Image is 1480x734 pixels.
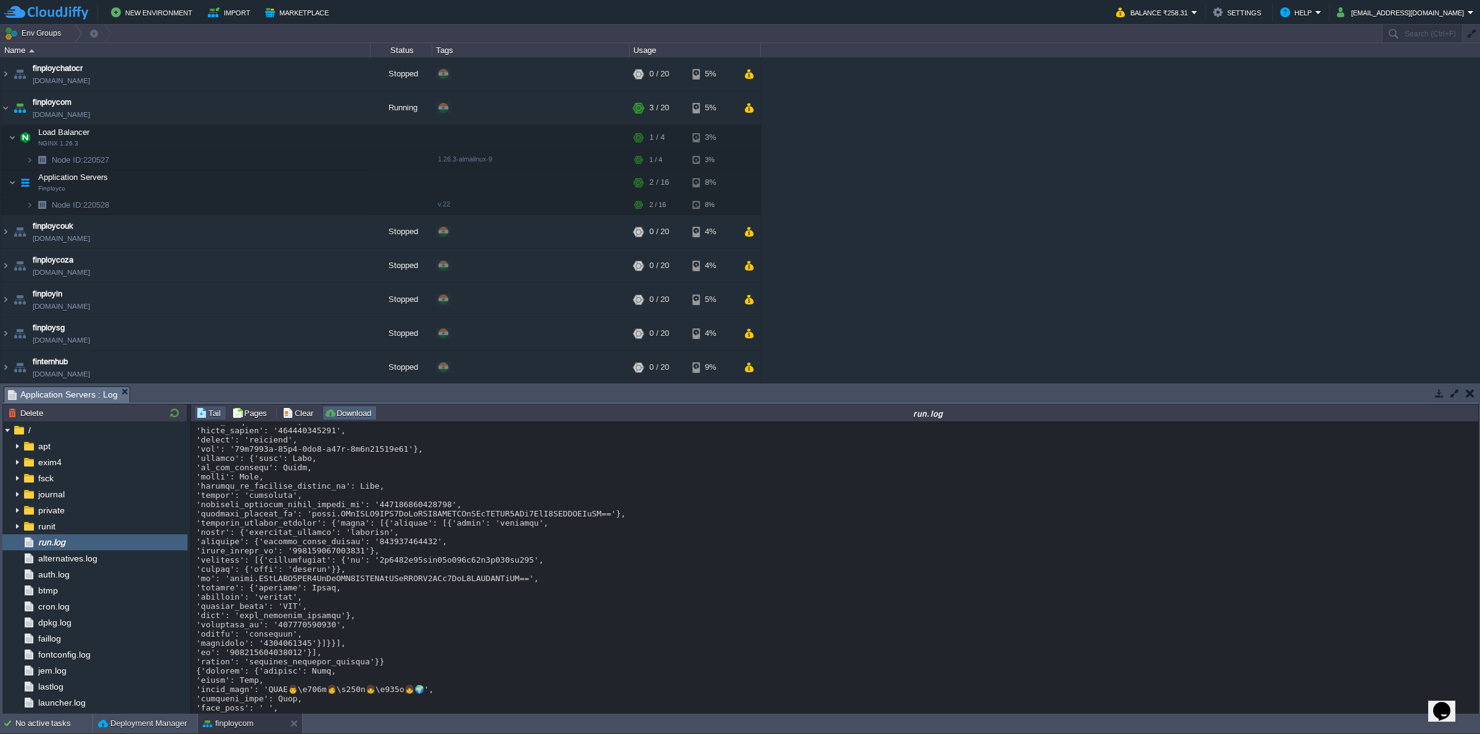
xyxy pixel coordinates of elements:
[693,283,733,316] div: 5%
[51,155,111,165] a: Node ID:220527
[33,62,83,75] a: finploychatocr
[693,249,733,282] div: 4%
[371,91,432,124] div: Running
[693,150,733,169] div: 3%
[438,200,450,208] span: v.22
[8,387,118,402] span: Application Servers : Log
[111,5,196,20] button: New Environment
[265,5,332,20] button: Marketplace
[17,170,34,195] img: AMDAwAAAACH5BAEAAAAALAAAAAABAAEAAAICRAEAOw==
[33,368,90,380] a: [DOMAIN_NAME]
[371,215,432,248] div: Stopped
[196,407,224,418] button: Tail
[232,407,271,418] button: Pages
[438,155,492,163] span: 1.26.3-almalinux-9
[36,457,64,468] a: exim4
[693,57,733,91] div: 5%
[630,43,760,57] div: Usage
[693,351,733,384] div: 9%
[36,505,67,516] a: private
[693,195,733,214] div: 8%
[33,288,62,300] a: finployin
[8,407,47,418] button: Delete
[1428,685,1468,722] iframe: chat widget
[649,351,669,384] div: 0 / 20
[33,96,72,108] a: finploycom
[371,351,432,384] div: Stopped
[324,407,375,418] button: Download
[36,553,99,564] a: alternatives.log
[52,155,83,165] span: Node ID:
[33,150,51,169] img: AMDAwAAAACH5BAEAAAAALAAAAAABAAEAAAICRAEAOw==
[371,57,432,91] div: Stopped
[51,200,111,210] a: Node ID:220528
[36,489,67,500] span: journal
[11,283,28,316] img: AMDAwAAAACH5BAEAAAAALAAAAAABAAEAAAICRAEAOw==
[26,425,33,436] span: /
[1280,5,1315,20] button: Help
[36,649,92,660] a: fontconfig.log
[4,25,65,42] button: Env Groups
[371,43,432,57] div: Status
[371,317,432,350] div: Stopped
[36,617,73,628] a: dpkg.log
[9,170,16,195] img: AMDAwAAAACH5BAEAAAAALAAAAAABAAEAAAICRAEAOw==
[1,215,10,248] img: AMDAwAAAACH5BAEAAAAALAAAAAABAAEAAAICRAEAOw==
[33,220,73,232] span: finploycouk
[36,537,67,548] a: run.log
[36,569,72,580] a: auth.log
[11,317,28,350] img: AMDAwAAAACH5BAEAAAAALAAAAAABAAEAAAICRAEAOw==
[649,91,669,124] div: 3 / 20
[36,697,88,708] a: launcher.log
[1,283,10,316] img: AMDAwAAAACH5BAEAAAAALAAAAAABAAEAAAICRAEAOw==
[33,356,68,368] a: finternhub
[11,249,28,282] img: AMDAwAAAACH5BAEAAAAALAAAAAABAAEAAAICRAEAOw==
[36,441,52,452] a: apt
[693,91,733,124] div: 5%
[649,150,662,169] div: 1 / 4
[36,713,65,724] span: syslog
[36,601,72,612] span: cron.log
[208,5,254,20] button: Import
[36,665,68,676] a: jem.log
[33,266,90,279] a: [DOMAIN_NAME]
[1,317,10,350] img: AMDAwAAAACH5BAEAAAAALAAAAAABAAEAAAICRAEAOw==
[1,57,10,91] img: AMDAwAAAACH5BAEAAAAALAAAAAABAAEAAAICRAEAOw==
[11,57,28,91] img: AMDAwAAAACH5BAEAAAAALAAAAAABAAEAAAICRAEAOw==
[1,91,10,124] img: AMDAwAAAACH5BAEAAAAALAAAAAABAAEAAAICRAEAOw==
[36,681,65,692] a: lastlog
[36,521,57,532] a: runit
[1116,5,1191,20] button: Balance ₹258.31
[33,254,73,266] span: finploycoza
[649,170,669,195] div: 2 / 16
[37,127,91,137] span: Load Balancer
[37,172,110,182] span: Application Servers
[36,585,60,596] a: btmp
[15,714,92,733] div: No active tasks
[371,249,432,282] div: Stopped
[4,5,88,20] img: CloudJiffy
[33,108,90,121] a: [DOMAIN_NAME]
[33,195,51,214] img: AMDAwAAAACH5BAEAAAAALAAAAAABAAEAAAICRAEAOw==
[33,232,90,245] a: [DOMAIN_NAME]
[29,49,35,52] img: AMDAwAAAACH5BAEAAAAALAAAAAABAAEAAAICRAEAOw==
[371,283,432,316] div: Stopped
[649,195,666,214] div: 2 / 16
[11,215,28,248] img: AMDAwAAAACH5BAEAAAAALAAAAAABAAEAAAICRAEAOw==
[33,322,65,334] a: finploysg
[693,170,733,195] div: 8%
[282,407,317,418] button: Clear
